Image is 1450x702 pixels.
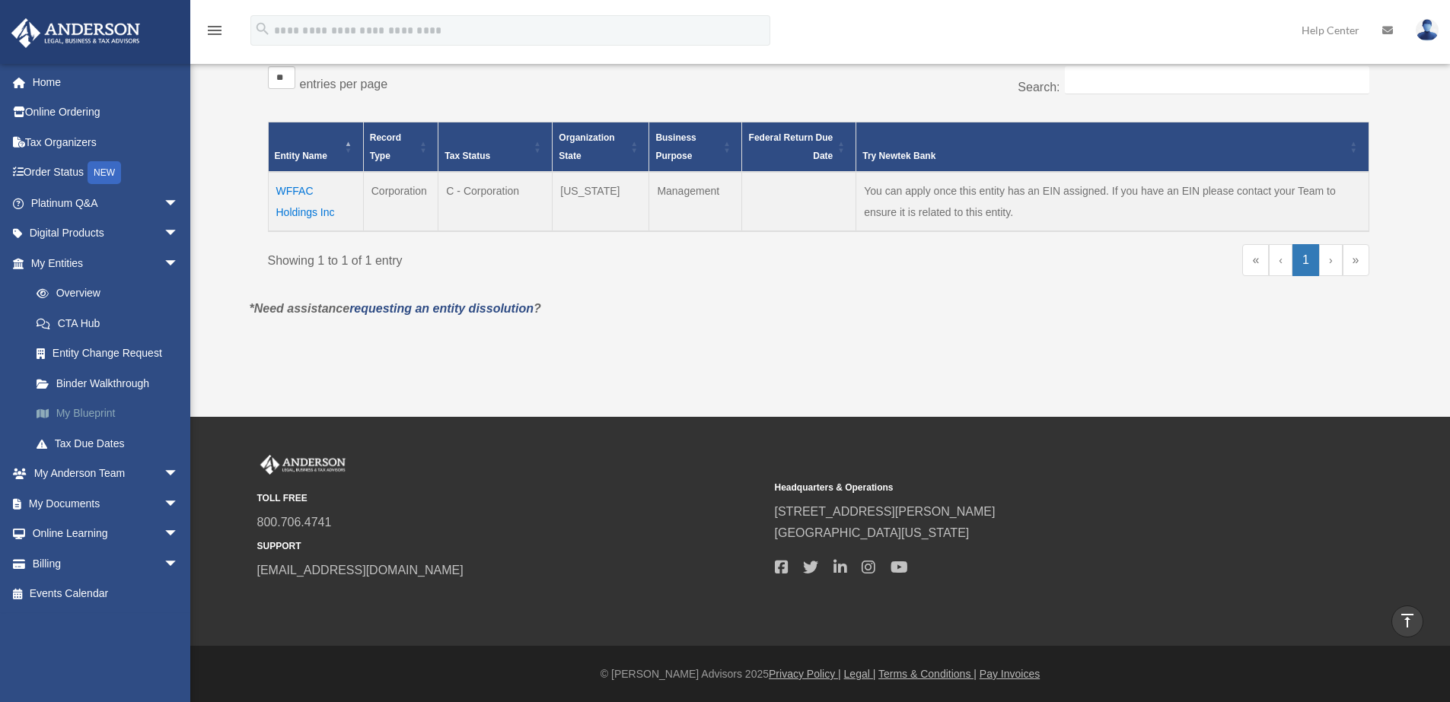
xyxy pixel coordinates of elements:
td: Management [649,172,742,231]
a: Previous [1269,244,1292,276]
a: Tax Due Dates [21,428,202,459]
a: Legal | [844,668,876,680]
a: Digital Productsarrow_drop_down [11,218,202,249]
div: Try Newtek Bank [862,147,1345,165]
small: SUPPORT [257,538,764,554]
td: WFFAC Holdings Inc [268,172,363,231]
label: entries per page [300,78,388,91]
img: Anderson Advisors Platinum Portal [257,455,349,475]
span: arrow_drop_down [164,188,194,219]
a: Platinum Q&Aarrow_drop_down [11,188,202,218]
span: Record Type [370,132,401,161]
th: Tax Status: Activate to sort [438,122,553,173]
a: requesting an entity dissolution [349,302,534,315]
a: [EMAIL_ADDRESS][DOMAIN_NAME] [257,564,464,577]
span: arrow_drop_down [164,488,194,519]
span: Entity Name [275,151,327,161]
span: Tax Status [445,151,490,161]
a: Online Learningarrow_drop_down [11,519,202,549]
i: search [254,21,271,37]
td: C - Corporation [438,172,553,231]
a: menu [206,27,224,40]
a: My Documentsarrow_drop_down [11,488,202,519]
em: *Need assistance ? [250,302,541,315]
div: © [PERSON_NAME] Advisors 2025 [190,665,1450,684]
div: Showing 1 to 1 of 1 entry [268,244,808,272]
a: Binder Walkthrough [21,368,202,399]
span: arrow_drop_down [164,218,194,249]
a: Entity Change Request [21,338,202,369]
span: Business Purpose [655,132,696,161]
a: Last [1343,244,1369,276]
a: [GEOGRAPHIC_DATA][US_STATE] [775,526,970,539]
th: Try Newtek Bank : Activate to sort [856,122,1369,173]
a: Pay Invoices [980,668,1040,680]
th: Business Purpose: Activate to sort [649,122,742,173]
i: menu [206,21,224,40]
span: Federal Return Due Date [749,132,833,161]
a: 800.706.4741 [257,516,332,529]
a: Privacy Policy | [769,668,841,680]
th: Organization State: Activate to sort [553,122,649,173]
a: CTA Hub [21,308,202,338]
a: Billingarrow_drop_down [11,548,202,579]
label: Search: [1018,81,1060,94]
img: Anderson Advisors Platinum Portal [7,18,145,48]
a: Order StatusNEW [11,157,202,189]
a: My Entitiesarrow_drop_down [11,248,202,278]
div: NEW [88,161,121,184]
small: TOLL FREE [257,491,764,507]
a: vertical_align_top [1391,605,1423,637]
a: Overview [21,278,194,309]
a: My Anderson Teamarrow_drop_down [11,459,202,489]
a: Home [11,67,202,97]
a: My Blueprint [21,399,202,429]
img: User Pic [1416,19,1439,41]
small: Headquarters & Operations [775,480,1282,496]
a: Online Ordering [11,97,202,128]
a: [STREET_ADDRESS][PERSON_NAME] [775,505,996,518]
a: Next [1319,244,1343,276]
td: You can apply once this entity has an EIN assigned. If you have an EIN please contact your Team t... [856,172,1369,231]
span: arrow_drop_down [164,248,194,279]
th: Record Type: Activate to sort [363,122,438,173]
td: [US_STATE] [553,172,649,231]
a: Events Calendar [11,579,202,609]
a: Terms & Conditions | [878,668,977,680]
a: First [1242,244,1269,276]
span: arrow_drop_down [164,459,194,490]
i: vertical_align_top [1398,611,1417,630]
span: Organization State [559,132,614,161]
th: Entity Name: Activate to invert sorting [268,122,363,173]
th: Federal Return Due Date: Activate to sort [742,122,856,173]
a: Tax Organizers [11,127,202,157]
span: arrow_drop_down [164,519,194,550]
span: arrow_drop_down [164,548,194,580]
a: 1 [1292,244,1319,276]
td: Corporation [363,172,438,231]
